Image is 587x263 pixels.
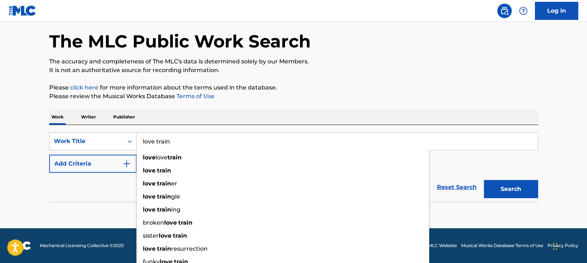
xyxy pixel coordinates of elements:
[419,242,457,249] a: The MLC Website
[157,193,171,200] strong: train
[49,92,538,101] p: Please review the Musical Works Database
[484,180,538,198] button: Search
[143,232,159,239] span: sister
[49,30,311,52] h1: The MLC Public Work Search
[167,154,182,161] strong: train
[178,219,192,226] strong: train
[553,235,557,257] div: Drag
[171,180,177,187] span: er
[111,109,137,125] p: Publisher
[535,2,578,20] a: Log In
[461,242,543,249] a: Musical Works Database Terms of Use
[173,232,187,239] strong: train
[164,219,177,226] strong: love
[157,206,171,213] strong: train
[54,137,119,146] div: Work Title
[49,109,66,125] p: Work
[497,4,512,18] a: Public Search
[171,193,180,200] span: gle
[49,155,137,173] button: Add Criteria
[122,159,131,168] img: 9d2ae6d4665cec9f34b9.svg
[159,232,171,239] strong: love
[143,193,156,200] strong: love
[40,242,124,249] span: Mechanical Licensing Collective © 2025
[500,7,509,15] img: search
[143,206,156,213] strong: love
[49,83,538,92] p: Please for more information about the terms used in the database.
[70,84,98,91] a: click here
[551,228,587,263] iframe: Chat Widget
[548,242,578,249] a: Privacy Policy
[157,167,171,174] strong: train
[143,219,164,226] span: broken
[171,245,208,252] span: resurrection
[49,57,538,66] p: The accuracy and completeness of The MLC's data is determined solely by our Members.
[433,179,480,195] a: Reset Search
[143,167,156,174] strong: love
[143,180,156,187] strong: love
[143,245,156,252] strong: love
[157,180,171,187] strong: train
[157,245,171,252] strong: train
[49,66,538,75] p: It is not an authoritative source for recording information.
[79,109,98,125] p: Writer
[49,132,538,202] form: Search Form
[156,154,167,161] span: love
[9,241,31,250] img: logo
[519,7,528,15] img: help
[171,206,180,213] span: ing
[9,5,37,16] img: MLC Logo
[143,154,156,161] strong: love
[516,4,531,18] div: Help
[175,93,214,100] a: Terms of Use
